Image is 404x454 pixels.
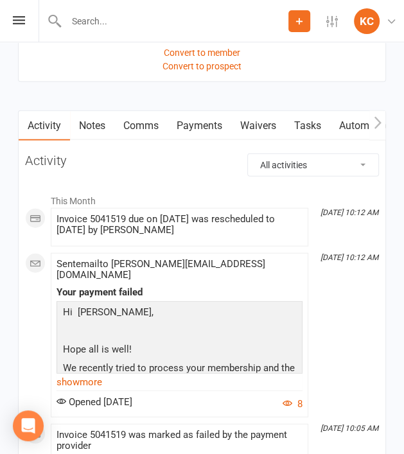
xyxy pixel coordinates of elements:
[70,111,114,141] a: Notes
[57,430,303,451] div: Invoice 5041519 was marked as failed by the payment provider
[57,214,303,236] div: Invoice 5041519 due on [DATE] was rescheduled to [DATE] by [PERSON_NAME]
[168,111,231,141] a: Payments
[114,111,168,141] a: Comms
[60,360,299,394] p: We recently tried to process your membership and the payment failed due to "Not sufficient funds".
[62,12,289,30] input: Search...
[321,208,378,217] i: [DATE] 10:12 AM
[57,373,303,391] a: show more
[25,153,379,168] h3: Activity
[283,396,303,412] button: 8
[60,342,299,360] p: Hope all is well!
[60,304,299,323] p: Hi [PERSON_NAME],
[57,258,265,281] span: Sent email to [PERSON_NAME][EMAIL_ADDRESS][DOMAIN_NAME]
[19,111,70,141] a: Activity
[164,48,240,58] a: Convert to member
[321,424,378,433] i: [DATE] 10:05 AM
[57,287,303,298] div: Your payment failed
[354,8,380,34] div: KC
[231,111,285,141] a: Waivers
[285,111,330,141] a: Tasks
[162,61,242,71] a: Convert to prospect
[321,253,378,262] i: [DATE] 10:12 AM
[57,396,132,408] span: Opened [DATE]
[25,188,379,208] li: This Month
[13,410,44,441] div: Open Intercom Messenger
